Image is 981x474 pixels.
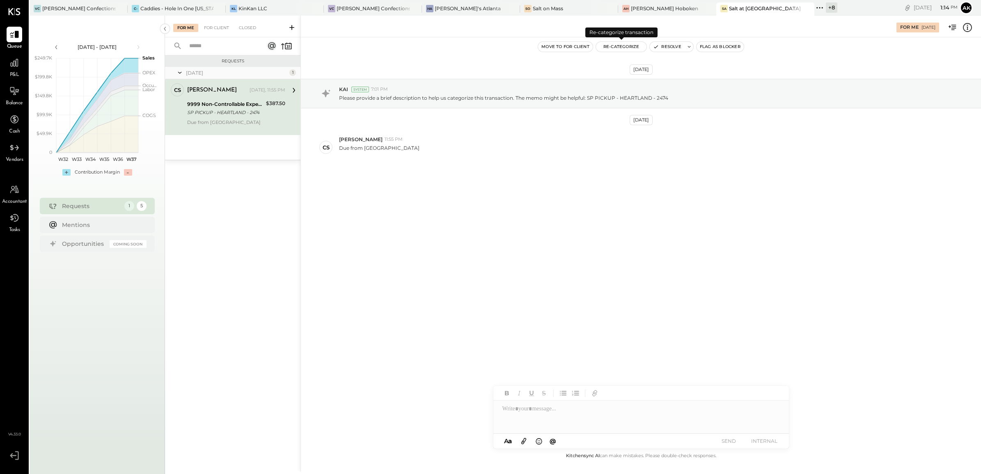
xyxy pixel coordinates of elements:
span: KAI [339,86,348,93]
div: [PERSON_NAME] Confections - [GEOGRAPHIC_DATA] [337,5,410,12]
a: Balance [0,83,28,107]
div: 5 [137,201,147,211]
p: Due from [GEOGRAPHIC_DATA] [339,144,419,158]
button: Resolve [650,42,684,52]
button: Ordered List [570,388,581,398]
button: Bold [502,388,512,398]
div: [PERSON_NAME] [187,86,237,94]
a: P&L [0,55,28,79]
text: W36 [112,156,123,162]
a: Accountant [0,182,28,206]
button: Move to for client [538,42,593,52]
div: $387.50 [266,99,285,108]
div: Salt at [GEOGRAPHIC_DATA] [729,5,801,12]
div: 9999 Non-Controllable Expenses:Other Income and Expenses:To Be Classified P&L [187,100,264,108]
div: + 8 [826,2,837,13]
div: + [62,169,71,176]
button: Underline [526,388,537,398]
div: [DATE] [186,69,287,76]
text: COGS [142,112,156,118]
span: Balance [6,100,23,107]
div: Salt on Mass [533,5,563,12]
div: Caddies - Hole In One [US_STATE] [140,5,213,12]
button: Re-Categorize [596,42,647,52]
span: Tasks [9,227,20,234]
text: W37 [126,156,136,162]
div: KinKan LLC [238,5,267,12]
span: Vendors [6,156,23,164]
button: INTERNAL [748,435,781,447]
div: [DATE] [630,115,653,125]
div: HA [426,5,433,12]
div: Sa [720,5,728,12]
div: KL [230,5,237,12]
div: C- [132,5,139,12]
div: VC [328,5,335,12]
div: System [351,87,369,92]
div: Coming Soon [110,240,147,248]
p: Please provide a brief description to help us categorize this transaction. The memo might be help... [339,94,668,101]
text: $249.7K [34,55,52,61]
text: $149.8K [35,93,52,98]
a: Cash [0,112,28,135]
button: @ [547,436,559,446]
div: Requests [62,202,120,210]
span: @ [550,437,556,445]
span: Cash [9,128,20,135]
text: W32 [58,156,68,162]
div: VC [34,5,41,12]
div: Opportunities [62,240,105,248]
div: [DATE], 11:55 PM [250,87,285,94]
button: Unordered List [558,388,568,398]
text: W34 [85,156,96,162]
text: W35 [99,156,109,162]
div: [DATE] [921,25,935,30]
div: [DATE] [630,64,653,75]
div: CS [323,144,330,151]
button: Strikethrough [539,388,549,398]
text: Occu... [142,82,156,88]
text: OPEX [142,70,156,76]
a: Vendors [0,140,28,164]
span: P&L [10,71,19,79]
div: [PERSON_NAME] Hoboken [631,5,698,12]
button: Italic [514,388,525,398]
div: Requests [169,58,296,64]
div: Due from [GEOGRAPHIC_DATA] [187,119,285,131]
span: a [508,437,512,445]
div: CS [174,86,181,94]
div: So [524,5,532,12]
div: [PERSON_NAME]'s Atlanta [435,5,501,12]
span: [PERSON_NAME] [339,136,383,143]
div: [PERSON_NAME] Confections - [GEOGRAPHIC_DATA] [42,5,115,12]
button: Add URL [589,388,600,398]
div: Closed [235,24,260,32]
button: Flag as Blocker [697,42,744,52]
div: SP PICKUP - HEARTLAND - 2474 [187,108,264,117]
span: 7:01 PM [371,86,388,93]
text: $99.9K [37,112,52,117]
text: $49.9K [37,131,52,136]
div: Re-categorize transaction [585,27,658,37]
span: Queue [7,43,22,50]
text: $199.8K [35,74,52,80]
div: For Me [900,24,919,31]
text: W33 [72,156,82,162]
div: [DATE] - [DATE] [62,44,132,50]
button: Aa [502,437,515,446]
text: 0 [49,149,52,155]
div: AH [622,5,630,12]
div: copy link [903,3,912,12]
div: [DATE] [914,4,958,11]
div: For Client [200,24,233,32]
div: For Me [173,24,198,32]
a: Tasks [0,210,28,234]
div: - [124,169,132,176]
button: SEND [713,435,745,447]
div: Contribution Margin [75,169,120,176]
span: Accountant [2,198,27,206]
span: 11:55 PM [385,136,403,143]
text: Labor [142,87,155,92]
div: Mentions [62,221,142,229]
button: Ak [960,1,973,14]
